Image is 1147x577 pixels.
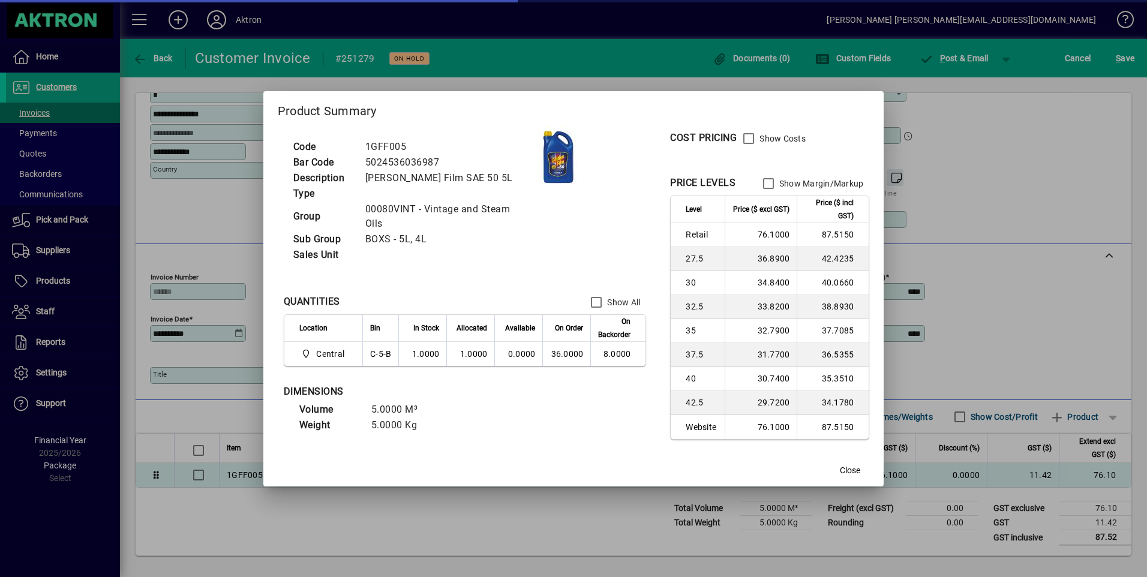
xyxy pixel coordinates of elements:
td: 31.7700 [725,343,797,367]
td: Weight [293,417,365,433]
td: 76.1000 [725,415,797,439]
span: 27.5 [686,253,717,265]
td: Sub Group [287,232,359,247]
td: 5.0000 M³ [365,402,437,417]
td: 87.5150 [797,415,869,439]
h2: Product Summary [263,91,884,126]
td: 30.7400 [725,367,797,391]
td: 8.0000 [590,342,645,366]
td: 34.1780 [797,391,869,415]
span: Central [316,348,344,360]
td: 1.0000 [446,342,494,366]
td: 34.8400 [725,271,797,295]
span: Bin [370,321,380,335]
span: 36.0000 [551,349,584,359]
td: 0.0000 [494,342,542,366]
td: 33.8200 [725,295,797,319]
td: 42.4235 [797,247,869,271]
span: 42.5 [686,396,717,408]
td: C-5-B [362,342,398,366]
span: On Backorder [598,315,630,341]
span: 32.5 [686,300,717,312]
td: 1GFF005 [359,139,538,155]
label: Show Margin/Markup [777,178,864,190]
div: QUANTITIES [284,294,340,309]
td: 87.5150 [797,223,869,247]
td: Bar Code [287,155,359,170]
td: Volume [293,402,365,417]
td: 32.7900 [725,319,797,343]
span: Retail [686,229,717,241]
img: contain [538,127,578,187]
td: 00080VINT - Vintage and Steam Oils [359,202,538,232]
td: Code [287,139,359,155]
td: 36.8900 [725,247,797,271]
button: Close [831,460,869,482]
span: 30 [686,277,717,288]
td: Sales Unit [287,247,359,263]
span: In Stock [413,321,439,335]
td: Group [287,202,359,232]
div: DIMENSIONS [284,384,584,399]
td: 1.0000 [398,342,446,366]
span: Available [505,321,535,335]
td: 36.5355 [797,343,869,367]
td: Type [287,186,359,202]
td: 37.7085 [797,319,869,343]
div: PRICE LEVELS [670,176,735,190]
td: [PERSON_NAME] Film SAE 50 5L [359,170,538,186]
span: On Order [555,321,583,335]
span: Central [299,347,349,361]
td: 5024536036987 [359,155,538,170]
span: Website [686,421,717,433]
span: Price ($ incl GST) [804,196,854,223]
td: 76.1000 [725,223,797,247]
span: Price ($ excl GST) [733,203,789,216]
span: Allocated [457,321,487,335]
span: Close [840,464,860,477]
td: BOXS - 5L, 4L [359,232,538,247]
td: Description [287,170,359,186]
td: 5.0000 Kg [365,417,437,433]
td: 38.8930 [797,295,869,319]
span: 35 [686,324,717,336]
span: 40 [686,372,717,384]
td: 35.3510 [797,367,869,391]
td: 40.0660 [797,271,869,295]
span: Location [299,321,328,335]
label: Show Costs [757,133,806,145]
span: 37.5 [686,348,717,360]
span: Level [686,203,702,216]
div: COST PRICING [670,131,737,145]
td: 29.7200 [725,391,797,415]
label: Show All [605,296,640,308]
